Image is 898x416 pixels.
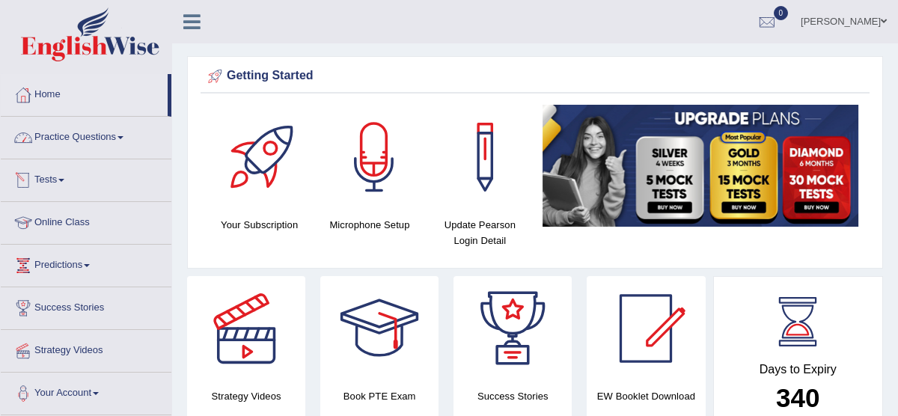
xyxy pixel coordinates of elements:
[1,117,171,154] a: Practice Questions
[1,74,168,111] a: Home
[776,383,819,412] b: 340
[587,388,705,404] h4: EW Booklet Download
[1,287,171,325] a: Success Stories
[543,105,858,227] img: small5.jpg
[1,202,171,239] a: Online Class
[204,65,866,88] div: Getting Started
[730,363,867,376] h4: Days to Expiry
[187,388,305,404] h4: Strategy Videos
[1,330,171,367] a: Strategy Videos
[433,217,528,248] h4: Update Pearson Login Detail
[1,373,171,410] a: Your Account
[322,217,417,233] h4: Microphone Setup
[453,388,572,404] h4: Success Stories
[774,6,789,20] span: 0
[320,388,439,404] h4: Book PTE Exam
[1,245,171,282] a: Predictions
[212,217,307,233] h4: Your Subscription
[1,159,171,197] a: Tests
